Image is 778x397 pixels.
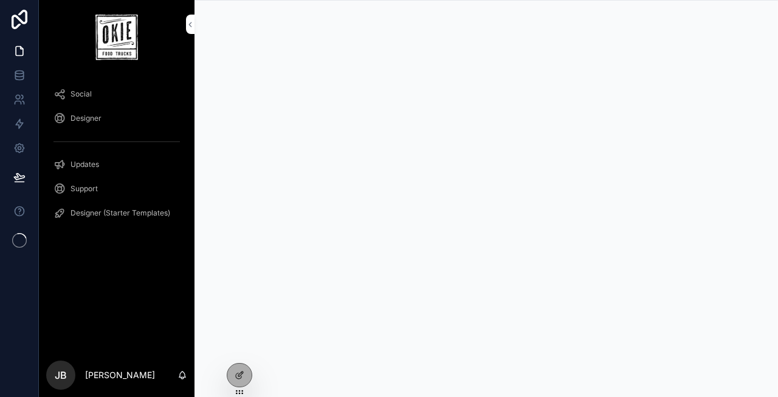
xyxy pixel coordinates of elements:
span: Designer (Starter Templates) [71,208,170,218]
a: Designer [46,107,187,129]
img: App logo [95,15,137,60]
span: Designer [71,114,102,123]
span: Social [71,89,92,99]
a: Support [46,178,187,200]
a: Updates [46,154,187,175]
span: Support [71,184,98,194]
a: Designer (Starter Templates) [46,202,187,224]
span: JB [55,368,67,382]
a: Social [46,83,187,105]
span: Updates [71,160,99,169]
div: scrollable content [39,75,194,240]
p: [PERSON_NAME] [85,369,155,381]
